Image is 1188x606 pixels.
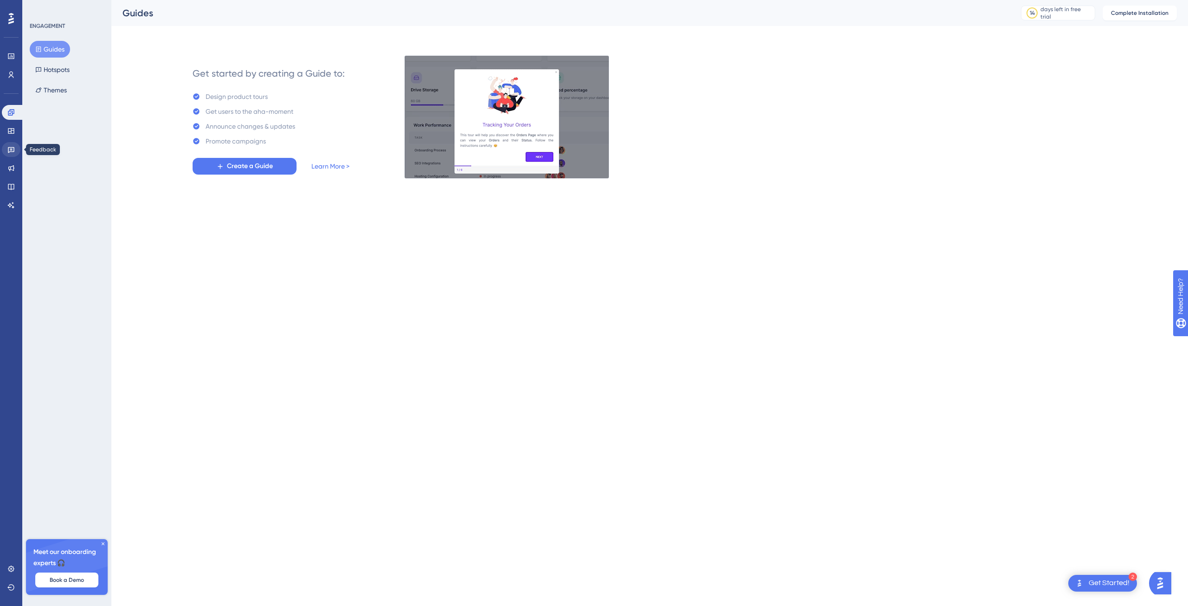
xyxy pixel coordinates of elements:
button: Hotspots [30,61,75,78]
img: launcher-image-alternative-text [1074,578,1085,589]
div: 14 [1030,9,1035,17]
button: Complete Installation [1103,6,1177,20]
span: Meet our onboarding experts 🎧 [33,547,100,569]
div: Get started by creating a Guide to: [193,67,345,80]
div: Design product tours [206,91,268,102]
div: Get Started! [1089,578,1130,588]
span: Complete Installation [1111,9,1169,17]
span: Create a Guide [227,161,273,172]
span: Book a Demo [50,576,84,584]
span: Need Help? [22,2,58,13]
img: 21a29cd0e06a8f1d91b8bced9f6e1c06.gif [404,55,609,179]
div: Open Get Started! checklist, remaining modules: 2 [1068,575,1137,592]
button: Themes [30,82,72,98]
button: Create a Guide [193,158,297,175]
div: 2 [1129,573,1137,581]
div: Promote campaigns [206,136,266,147]
div: Announce changes & updates [206,121,295,132]
button: Guides [30,41,70,58]
button: Book a Demo [35,573,98,587]
div: Guides [123,7,998,20]
div: days left in free trial [1040,6,1092,20]
iframe: UserGuiding AI Assistant Launcher [1149,569,1177,597]
a: Learn More > [311,161,349,172]
div: Get users to the aha-moment [206,106,293,117]
div: ENGAGEMENT [30,22,65,30]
